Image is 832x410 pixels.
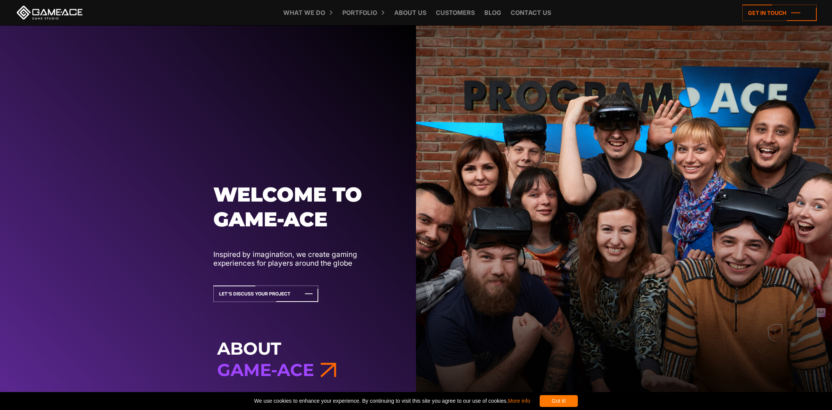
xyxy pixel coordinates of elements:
[254,395,530,407] span: We use cookies to enhance your experience. By continuing to visit this site you agree to our use ...
[213,286,318,302] a: Let's Discuss Your Project
[213,250,394,268] p: Inspired by imagination, we create gaming experiences for players around the globe
[217,338,615,381] h3: About
[508,398,530,404] a: More info
[742,5,817,21] a: Get in touch
[217,359,314,380] span: Game-Ace
[540,395,578,407] div: Got it!
[213,182,394,232] h1: Welcome to Game-ace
